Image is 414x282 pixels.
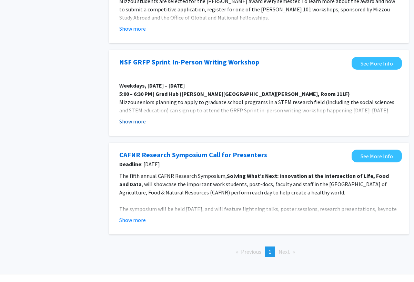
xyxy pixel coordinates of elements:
[5,251,29,277] iframe: Chat
[119,160,348,168] span: : [DATE]
[109,246,409,257] ul: Pagination
[119,90,350,97] strong: 5:00 – 6:30 PM | Grad Hub ([PERSON_NAME][GEOGRAPHIC_DATA][PERSON_NAME], Room 111F)
[241,248,261,255] span: Previous
[352,150,402,162] a: Opens in a new tab
[119,117,146,125] button: Show more
[119,99,394,114] span: Mizzou seniors planning to apply to graduate school programs in a STEM research field (including ...
[119,82,185,89] strong: Weekdays, [DATE] – [DATE]
[119,205,398,221] p: The symposium will be held [DATE], and will feature lightning talks, poster sessions, research pr...
[279,248,290,255] span: Next
[119,172,389,188] strong: Solving What’s Next: Innovation at the Intersection of Life, Food and Data
[119,172,398,197] p: The fifth annual CAFNR Research Symposium, , will showcase the important work students, post-docs...
[119,57,259,67] a: Opens in a new tab
[119,161,141,168] b: Deadline
[119,150,267,160] a: Opens in a new tab
[269,248,271,255] span: 1
[352,57,402,70] a: Opens in a new tab
[119,216,146,224] button: Show more
[119,24,146,33] button: Show more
